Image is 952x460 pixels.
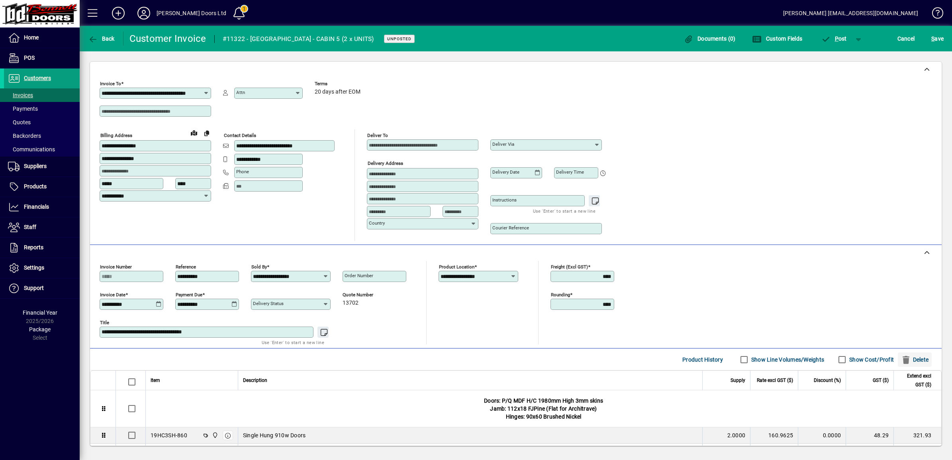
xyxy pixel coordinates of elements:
mat-label: Deliver via [492,141,514,147]
mat-label: Product location [439,264,474,270]
span: Products [24,183,47,190]
mat-label: Invoice number [100,264,132,270]
button: Post [817,31,851,46]
span: Financials [24,204,49,210]
mat-label: Sold by [251,264,267,270]
span: Quotes [8,119,31,125]
mat-label: Courier Reference [492,225,529,231]
a: Communications [4,143,80,156]
span: 2.0000 [727,431,746,439]
div: Doors: P/Q MDF H/C 1980mm High 3mm skins Jamb: 112x18 FJPine (Flat for Architrave) Hinges: 90x60 ... [146,390,941,427]
label: Show Line Volumes/Weights [750,356,824,364]
button: Add [106,6,131,20]
span: Customers [24,75,51,81]
span: S [931,35,934,42]
span: Single Hung 910w Doors [243,431,306,439]
span: Rate excl GST ($) [757,376,793,385]
a: Payments [4,102,80,115]
div: Customer Invoice [129,32,206,45]
a: POS [4,48,80,68]
button: Custom Fields [750,31,804,46]
span: Bennett Doors Ltd [210,431,219,440]
a: Suppliers [4,157,80,176]
button: Delete [898,352,932,367]
span: Documents (0) [684,35,736,42]
mat-label: Order number [345,273,373,278]
mat-label: Delivery date [492,169,519,175]
app-page-header-button: Back [80,31,123,46]
a: Knowledge Base [926,2,942,27]
span: Cancel [897,32,915,45]
span: Financial Year [23,309,57,316]
span: Suppliers [24,163,47,169]
mat-label: Delivery status [253,301,284,306]
a: Products [4,177,80,197]
span: 20 days after EOM [315,89,360,95]
mat-label: Payment due [176,292,202,298]
div: 19HC3SH-860 [151,431,187,439]
span: Support [24,285,44,291]
button: Save [929,31,946,46]
span: ave [931,32,944,45]
a: Financials [4,197,80,217]
td: 321.93 [893,427,941,444]
button: Back [86,31,117,46]
span: Supply [731,376,745,385]
a: Settings [4,258,80,278]
mat-label: Title [100,320,109,325]
span: Discount (%) [814,376,841,385]
mat-label: Instructions [492,197,517,203]
mat-label: Deliver To [367,133,388,138]
mat-hint: Use 'Enter' to start a new line [533,206,595,215]
button: Profile [131,6,157,20]
td: 0.0000 [798,427,846,444]
span: 13702 [343,300,358,306]
button: Cancel [895,31,917,46]
mat-label: Reference [176,264,196,270]
span: Description [243,376,267,385]
span: GST ($) [873,376,889,385]
div: [PERSON_NAME] [EMAIL_ADDRESS][DOMAIN_NAME] [783,7,918,20]
mat-label: Invoice To [100,81,121,86]
app-page-header-button: Delete selection [898,352,936,367]
button: Copy to Delivery address [200,127,213,139]
span: Communications [8,146,55,153]
span: Delete [901,353,928,366]
a: Home [4,28,80,48]
span: Invoices [8,92,33,98]
mat-label: Rounding [551,292,570,298]
label: Show Cost/Profit [848,356,894,364]
button: Documents (0) [682,31,738,46]
span: Reports [24,244,43,251]
span: Extend excl GST ($) [899,372,931,389]
td: 48.29 [846,427,893,444]
span: POS [24,55,35,61]
span: ost [821,35,847,42]
span: Staff [24,224,36,230]
span: Home [24,34,39,41]
mat-label: Attn [236,90,245,95]
span: Item [151,376,160,385]
span: Package [29,326,51,333]
span: Product History [682,353,723,366]
span: Terms [315,81,362,86]
mat-label: Invoice date [100,292,125,298]
mat-label: Phone [236,169,249,174]
span: P [835,35,838,42]
span: Back [88,35,115,42]
a: Quotes [4,115,80,129]
button: Product History [679,352,726,367]
div: 160.9625 [755,431,793,439]
span: Quote number [343,292,390,298]
td: 0.0000 [798,444,846,460]
span: Backorders [8,133,41,139]
mat-label: Country [369,220,385,226]
a: Backorders [4,129,80,143]
span: Unposted [387,36,411,41]
a: View on map [188,126,200,139]
td: 44.00 [893,444,941,460]
mat-label: Delivery time [556,169,584,175]
div: [PERSON_NAME] Doors Ltd [157,7,226,20]
mat-hint: Use 'Enter' to start a new line [262,338,324,347]
a: Invoices [4,88,80,102]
